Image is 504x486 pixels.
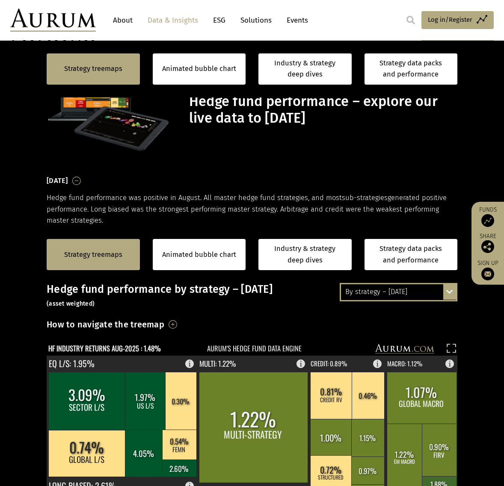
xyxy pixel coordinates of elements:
a: Strategy treemaps [64,63,122,74]
a: About [109,12,137,28]
h3: How to navigate the treemap [47,317,164,332]
h1: Hedge fund performance – explore our live data to [DATE] [189,93,455,127]
a: Industry & strategy deep dives [258,239,352,270]
a: Animated bubble chart [162,63,236,74]
img: Share this post [481,240,494,253]
a: Industry & strategy deep dives [258,53,352,85]
a: Funds [476,206,500,227]
div: By strategy – [DATE] [341,284,456,300]
img: Sign up to our newsletter [481,268,494,280]
img: Access Funds [481,214,494,227]
a: Sign up [476,259,500,280]
a: Events [282,12,308,28]
a: Strategy treemaps [64,249,122,260]
a: Data & Insights [143,12,202,28]
a: ESG [209,12,230,28]
span: sub-strategies [342,194,388,202]
a: Animated bubble chart [162,249,236,260]
div: Share [476,233,500,253]
img: Aurum [10,9,96,32]
small: (asset weighted) [47,300,95,307]
a: Strategy data packs and performance [365,53,458,85]
img: search.svg [406,16,415,24]
a: Log in/Register [421,11,494,29]
span: Log in/Register [428,15,472,25]
h3: [DATE] [47,174,68,187]
h3: Hedge fund performance by strategy – [DATE] [47,283,457,309]
p: Hedge fund performance was positive in August. All master hedge fund strategies, and most generat... [47,192,457,226]
a: Strategy data packs and performance [365,239,458,270]
a: Solutions [236,12,276,28]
